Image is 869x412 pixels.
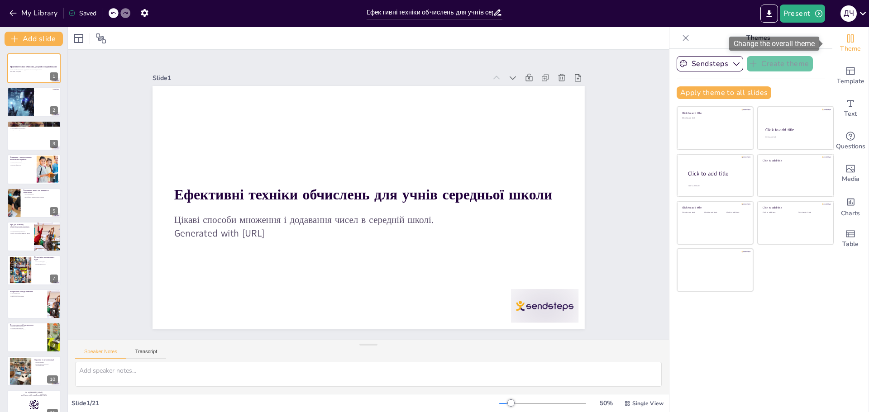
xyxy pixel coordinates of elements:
p: Практичні вправи [11,96,56,98]
p: Групування чисел [23,193,58,195]
button: Apply theme to all slides [677,86,771,99]
p: Залучення учнів [34,365,58,366]
p: Інтерактивні методи навчання [10,290,45,293]
div: Click to add text [726,212,747,214]
p: Використання уяви [10,165,34,166]
div: Layout [72,31,86,46]
p: Основні техніки [34,361,58,363]
p: Групування чисел для швидшого обчислення [23,189,58,194]
p: Вибір відповідних [PERSON_NAME] [10,232,31,234]
span: Questions [836,142,865,152]
div: Slide 1 / 21 [72,399,499,407]
div: 10 [7,356,61,386]
div: Add images, graphics, shapes or video [832,157,869,190]
button: Present [780,5,825,23]
div: 8 [50,308,58,316]
div: Click to add title [688,170,746,178]
div: Add ready made slides [832,60,869,92]
p: Візуалізація задач [34,260,58,262]
div: Click to add title [763,158,827,162]
div: 2 [7,87,61,117]
button: Export to PowerPoint [760,5,778,23]
p: Використання технологій [34,363,58,365]
p: Додатки для обчислень [10,327,45,329]
div: 6 [50,241,58,249]
div: 1 [50,72,58,81]
div: Д Ч [840,5,857,22]
div: Change the overall theme [832,27,869,60]
div: 3 [7,121,61,151]
p: Ігри для розвитку обчислювальних навичок [10,223,31,228]
div: Click to add text [798,212,826,214]
span: Theme [840,44,861,54]
div: 6 [7,222,61,251]
span: Position [95,33,106,44]
input: Insert title [367,6,493,19]
p: Практика для покращення [10,163,34,165]
div: 2 [50,106,58,114]
button: Sendsteps [677,56,743,71]
div: 5 [7,188,61,218]
div: Click to add body [688,185,745,187]
div: 8 [7,289,61,319]
p: and login with code [10,394,58,397]
button: Д Ч [840,5,857,23]
p: Кращий спосіб сприйняття [34,262,58,264]
div: Click to add title [765,127,826,133]
span: Charts [841,208,860,218]
p: Миттєвий зворотний зв'язок [10,329,45,331]
div: Change the overall theme [729,37,819,51]
div: 3 [50,140,58,148]
div: Saved [68,9,96,18]
button: Create theme [747,56,813,71]
strong: Ефективні техніки обчислень для учнів середньої школи [174,185,552,204]
p: Активна участь [10,294,45,296]
div: 9 [7,322,61,352]
p: Використання візуальних методів [11,94,56,96]
div: 5 [50,207,58,215]
div: 9 [50,341,58,350]
span: Single View [632,400,664,407]
span: Text [844,109,857,119]
div: Click to add text [763,212,791,214]
p: Підвищення зацікавленості [10,231,31,232]
p: Підсумки та рекомендації [34,358,58,361]
p: Візуалізація математичних задач [34,256,58,261]
p: Цікаві способи множення і додавання чисел в середній школі. [10,69,58,71]
p: Generated with [URL] [174,227,563,240]
span: Table [842,239,859,249]
p: Заохочення самостійності [11,98,56,99]
div: Click to add text [682,117,747,119]
div: 1 [7,53,61,83]
div: Get real-time input from your audience [832,125,869,157]
p: Ігри як навчальний інструмент [10,229,31,231]
p: Множення за допомогою візуальних допоміжних засобів [10,123,58,126]
div: 4 [50,174,58,182]
div: Click to add title [682,111,747,115]
p: Закономірності в множенні [10,128,58,129]
p: Використання схем [34,264,58,265]
strong: [DOMAIN_NAME] [29,391,43,393]
div: Click to add title [763,206,827,209]
div: 7 [7,255,61,285]
div: 10 [47,375,58,384]
button: My Library [7,6,62,20]
p: Свобода висловлювання [10,295,45,297]
p: Ментальні стратегії [10,161,34,163]
div: Click to add text [765,136,825,138]
div: Click to add text [682,212,702,214]
button: Transcript [126,349,167,359]
p: Основи ефективних обчислень [10,90,56,93]
div: Add charts and graphs [832,190,869,223]
span: Media [842,174,859,184]
p: Візуальні допоміжні засоби [10,126,58,128]
div: 7 [50,275,58,283]
div: Slide 1 [153,74,487,82]
p: Розподіл на менші групи [23,195,58,197]
div: 4 [7,154,61,184]
p: Підвищення зацікавленості [10,129,58,131]
strong: Ефективні техніки обчислень для учнів середньої школи [10,66,57,68]
div: Add text boxes [832,92,869,125]
div: Click to add text [704,212,725,214]
div: Click to add title [682,206,747,209]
